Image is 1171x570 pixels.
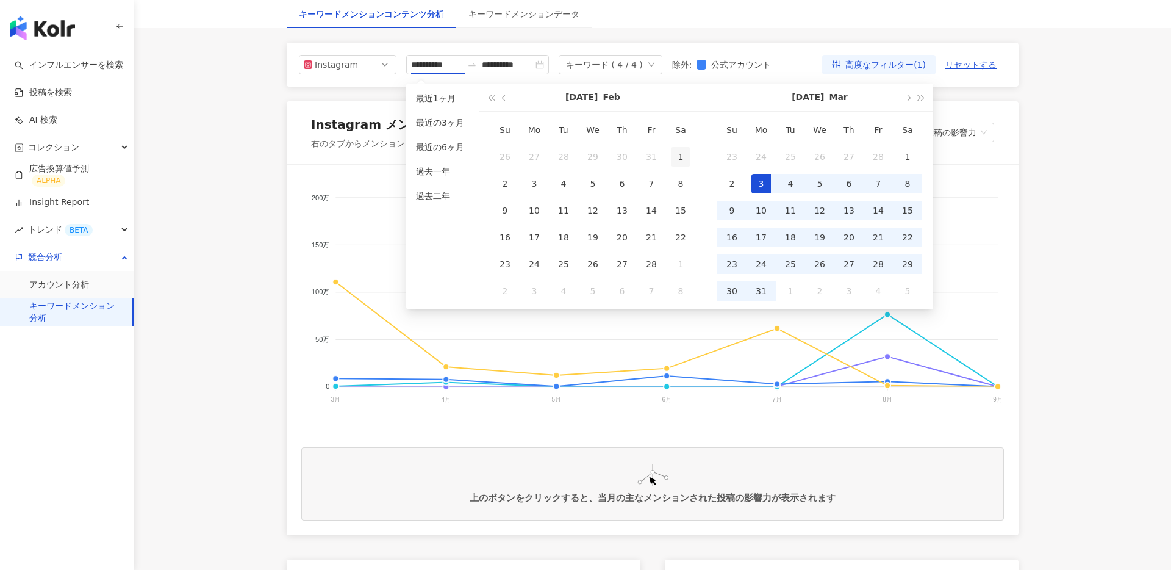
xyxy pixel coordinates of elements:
[781,281,800,301] div: 1
[612,254,632,274] div: 27
[776,143,805,170] td: 2025-02-25
[607,224,637,251] td: 2025-02-20
[311,116,581,133] div: Instagram メンションされたコンテンツの傾向
[28,134,79,161] span: コレクション
[893,170,922,197] td: 2025-03-08
[490,170,520,197] td: 2025-02-02
[312,289,329,296] tspan: 100万
[578,278,607,305] td: 2025-03-05
[717,197,747,224] td: 2025-03-09
[607,170,637,197] td: 2025-02-06
[898,174,917,193] div: 8
[747,170,776,197] td: 2025-03-03
[549,117,578,143] th: Tu
[868,201,888,220] div: 14
[525,201,544,220] div: 10
[868,228,888,247] div: 21
[839,281,859,301] div: 3
[747,143,776,170] td: 2025-02-24
[520,117,549,143] th: Mo
[839,254,859,274] div: 27
[898,228,917,247] div: 22
[936,55,1006,74] button: リセットする
[671,201,690,220] div: 15
[722,147,742,167] div: 23
[495,201,515,220] div: 9
[637,117,666,143] th: Fr
[805,197,834,224] td: 2025-03-12
[868,254,888,274] div: 28
[666,143,695,170] td: 2025-02-01
[15,226,23,234] span: rise
[525,281,544,301] div: 3
[834,197,864,224] td: 2025-03-13
[648,61,655,68] span: down
[15,59,123,71] a: searchインフルエンサーを検索
[864,197,893,224] td: 2025-03-14
[65,224,93,236] div: BETA
[717,251,747,278] td: 2025-03-23
[751,147,771,167] div: 24
[781,201,800,220] div: 11
[898,201,917,220] div: 15
[583,254,603,274] div: 26
[554,174,573,193] div: 4
[864,278,893,305] td: 2025-04-04
[776,278,805,305] td: 2025-04-01
[834,224,864,251] td: 2025-03-20
[717,143,747,170] td: 2025-02-23
[315,56,354,74] div: Instagram
[554,281,573,301] div: 4
[642,228,661,247] div: 21
[312,241,329,248] tspan: 150万
[411,113,474,132] li: 最近の3ヶ月
[566,56,643,74] div: キーワード ( 4 / 4 )
[495,174,515,193] div: 2
[868,174,888,193] div: 7
[666,251,695,278] td: 2025-03-01
[326,383,329,390] tspan: 0
[578,143,607,170] td: 2025-01-29
[868,147,888,167] div: 28
[28,244,62,271] span: 競合分析
[868,281,888,301] div: 4
[781,174,800,193] div: 4
[751,174,771,193] div: 3
[751,228,771,247] div: 17
[642,201,661,220] div: 14
[747,197,776,224] td: 2025-03-10
[520,251,549,278] td: 2025-02-24
[672,58,692,71] label: 除外 :
[549,224,578,251] td: 2025-02-18
[15,197,89,209] a: Insight Report
[671,147,690,167] div: 1
[839,201,859,220] div: 13
[15,114,57,126] a: AI 検索
[776,224,805,251] td: 2025-03-18
[468,7,579,21] div: キーワードメンションデータ
[411,162,474,181] li: 過去一年
[583,228,603,247] div: 19
[834,251,864,278] td: 2025-03-27
[671,228,690,247] div: 22
[551,396,561,403] tspan: 5月
[642,147,661,167] div: 31
[722,254,742,274] div: 23
[864,117,893,143] th: Fr
[565,84,598,111] button: [DATE]
[520,278,549,305] td: 2025-03-03
[805,117,834,143] th: We
[666,278,695,305] td: 2025-03-08
[520,197,549,224] td: 2025-02-10
[829,84,847,111] button: Mar
[834,278,864,305] td: 2025-04-03
[810,147,829,167] div: 26
[666,170,695,197] td: 2025-02-08
[490,143,520,170] td: 2025-01-26
[490,278,520,305] td: 2025-03-02
[893,251,922,278] td: 2025-03-29
[747,278,776,305] td: 2025-03-31
[864,251,893,278] td: 2025-03-28
[583,201,603,220] div: 12
[311,138,725,150] div: 右のタブからメンションされたコンテンツの詳細データを確認 (影響力=いいね+シェア+コメント+再生数)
